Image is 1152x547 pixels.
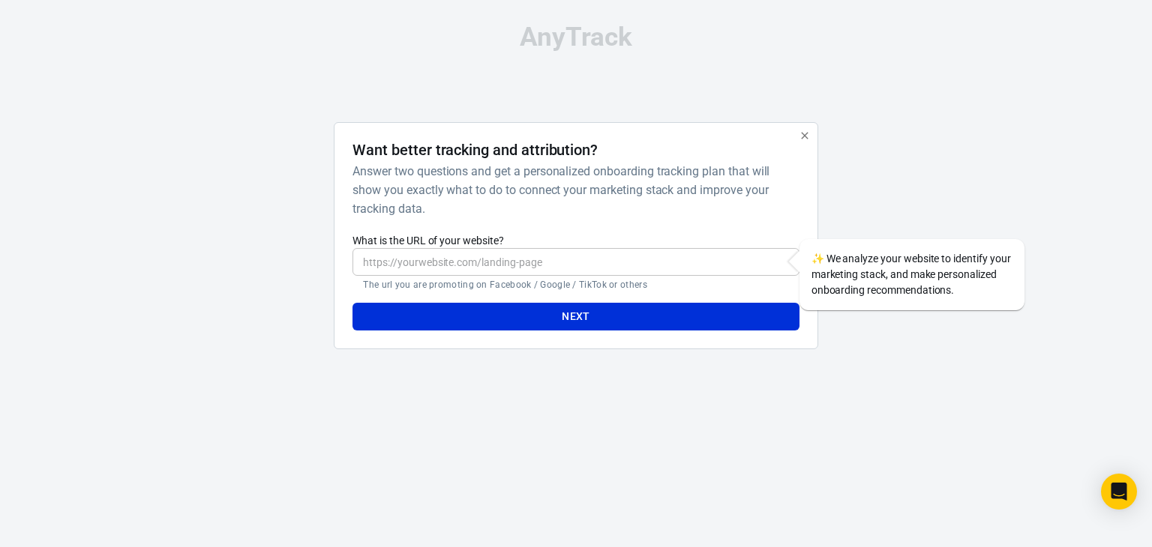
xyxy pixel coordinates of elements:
p: The url you are promoting on Facebook / Google / TikTok or others [363,279,788,291]
div: We analyze your website to identify your marketing stack, and make personalized onboarding recomm... [799,239,1024,310]
h4: Want better tracking and attribution? [352,141,598,159]
div: Open Intercom Messenger [1101,474,1137,510]
h6: Answer two questions and get a personalized onboarding tracking plan that will show you exactly w... [352,162,793,218]
label: What is the URL of your website? [352,233,799,248]
input: https://yourwebsite.com/landing-page [352,248,799,276]
span: sparkles [811,253,824,265]
div: AnyTrack [201,24,951,50]
button: Next [352,303,799,330]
